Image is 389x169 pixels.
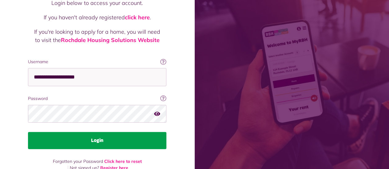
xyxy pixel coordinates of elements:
[28,59,166,65] label: Username
[34,28,160,44] p: If you're looking to apply for a home, you will need to visit the
[104,159,142,164] a: Click here to reset
[28,132,166,149] button: Login
[34,13,160,21] p: If you haven't already registered .
[53,159,103,164] span: Forgotten your Password
[125,14,150,21] a: click here
[61,36,160,44] a: Rochdale Housing Solutions Website
[28,95,166,102] label: Password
